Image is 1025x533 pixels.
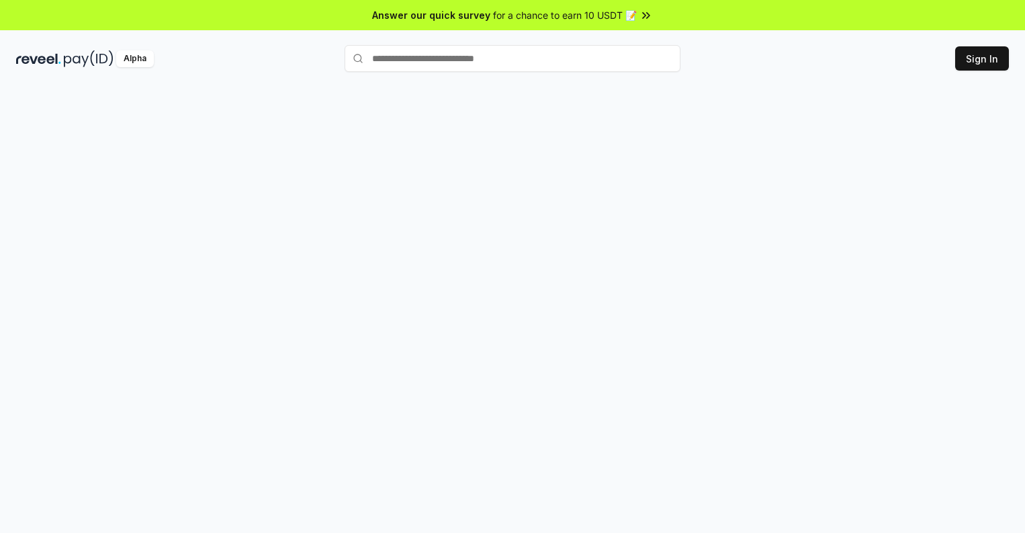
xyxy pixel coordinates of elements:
[493,8,637,22] span: for a chance to earn 10 USDT 📝
[16,50,61,67] img: reveel_dark
[955,46,1009,71] button: Sign In
[372,8,490,22] span: Answer our quick survey
[116,50,154,67] div: Alpha
[64,50,114,67] img: pay_id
